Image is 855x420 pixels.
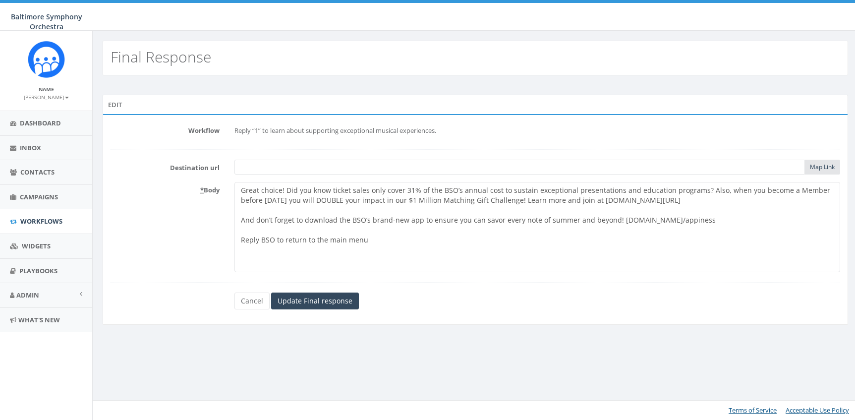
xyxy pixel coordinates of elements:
span: Dashboard [20,119,61,127]
small: [PERSON_NAME] [24,94,69,101]
abbr: required [200,185,204,194]
span: Inbox [20,143,41,152]
span: Widgets [22,241,51,250]
span: Playbooks [19,266,57,275]
a: [PERSON_NAME] [24,92,69,101]
h2: Final Response [111,49,211,65]
textarea: Great choice! Did you know ticket sales only cover 31% of the BSO’s annual cost to sustain except... [234,182,840,272]
span: Baltimore Symphony Orchestra [11,12,82,31]
span: Contacts [20,168,55,177]
input: Update Final response [271,293,359,309]
a: Acceptable Use Policy [786,406,849,415]
div: Reply “1” to learn about supporting exceptional musical experiences. [234,122,840,139]
span: Campaigns [20,192,58,201]
a: Terms of Service [729,406,777,415]
span: Admin [16,291,39,300]
div: Edit [103,95,848,115]
img: Rally_platform_Icon_1.png [28,41,65,78]
label: Workflow [103,122,227,135]
small: Name [39,86,54,93]
span: Workflows [20,217,62,226]
span: What's New [18,315,60,324]
label: Body [103,182,227,195]
a: Cancel [234,293,270,309]
label: Destination url [103,160,227,173]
